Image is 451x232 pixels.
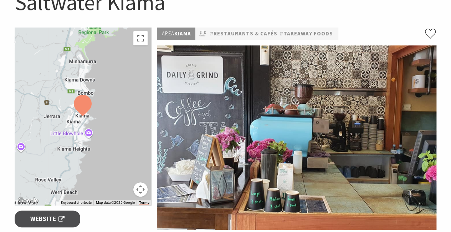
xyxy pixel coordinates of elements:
img: Google [16,196,40,205]
span: Area [162,30,174,37]
button: Map camera controls [133,182,148,197]
a: #Restaurants & Cafés [210,29,277,38]
button: Toggle fullscreen view [133,31,148,45]
button: Keyboard shortcuts [61,200,91,205]
a: Open this area in Google Maps (opens a new window) [16,196,40,205]
span: Website [30,214,65,224]
a: #Takeaway Foods [280,29,333,38]
a: Terms (opens in new tab) [139,201,149,205]
a: Website [15,211,81,227]
span: Map data ©2025 Google [96,201,134,204]
p: Kiama [157,28,195,40]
